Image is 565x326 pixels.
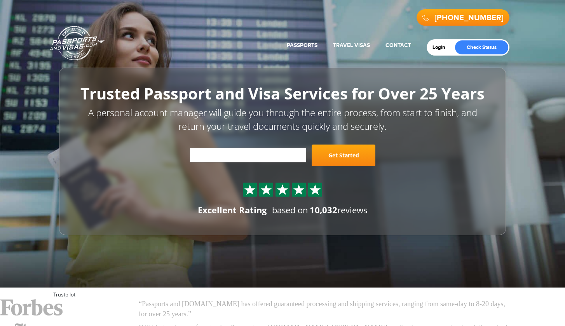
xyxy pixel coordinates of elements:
img: Sprite St [260,184,272,195]
a: Check Status [455,40,508,54]
div: Excellent Rating [198,204,267,216]
p: “Passports and [DOMAIN_NAME] has offered guaranteed processing and shipping services, ranging fro... [139,299,512,319]
h1: Trusted Passport and Visa Services for Over 25 Years [77,85,488,102]
img: Sprite St [293,184,305,195]
a: Passports [287,42,317,49]
img: Sprite St [309,184,321,195]
span: based on [272,204,308,216]
a: Trustpilot [53,292,75,298]
a: Login [432,44,451,51]
a: Travel Visas [333,42,370,49]
span: reviews [310,204,367,216]
a: [PHONE_NUMBER] [434,13,504,23]
a: Get Started [312,145,375,166]
a: Passports & [DOMAIN_NAME] [50,26,105,61]
a: Contact [385,42,411,49]
img: Sprite St [277,184,288,195]
img: Sprite St [244,184,256,195]
p: A personal account manager will guide you through the entire process, from start to finish, and r... [77,106,488,133]
strong: 10,032 [310,204,337,216]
